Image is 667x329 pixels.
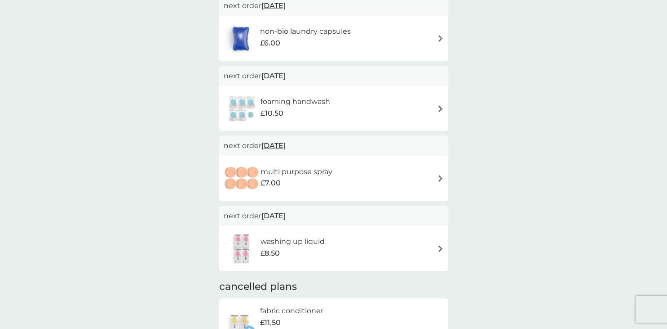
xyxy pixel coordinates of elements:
span: £10.50 [261,108,283,119]
h6: washing up liquid [261,236,325,248]
h6: non-bio laundry capsules [260,26,351,37]
img: foaming handwash [224,93,261,124]
span: £11.50 [260,317,281,329]
span: £8.50 [261,248,280,259]
h6: multi purpose spray [261,166,332,178]
img: multi purpose spray [224,163,261,194]
span: [DATE] [261,137,286,154]
img: washing up liquid [224,233,261,264]
span: £6.00 [260,37,280,49]
img: non-bio laundry capsules [224,23,258,54]
img: arrow right [437,35,444,42]
p: next order [224,70,444,82]
h6: fabric conditioner [260,305,354,317]
h2: cancelled plans [219,280,448,294]
p: next order [224,140,444,152]
p: next order [224,210,444,222]
img: arrow right [437,175,444,182]
img: arrow right [437,245,444,252]
img: arrow right [437,105,444,112]
h6: foaming handwash [261,96,330,108]
span: [DATE] [261,207,286,225]
span: £7.00 [261,177,281,189]
span: [DATE] [261,67,286,85]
